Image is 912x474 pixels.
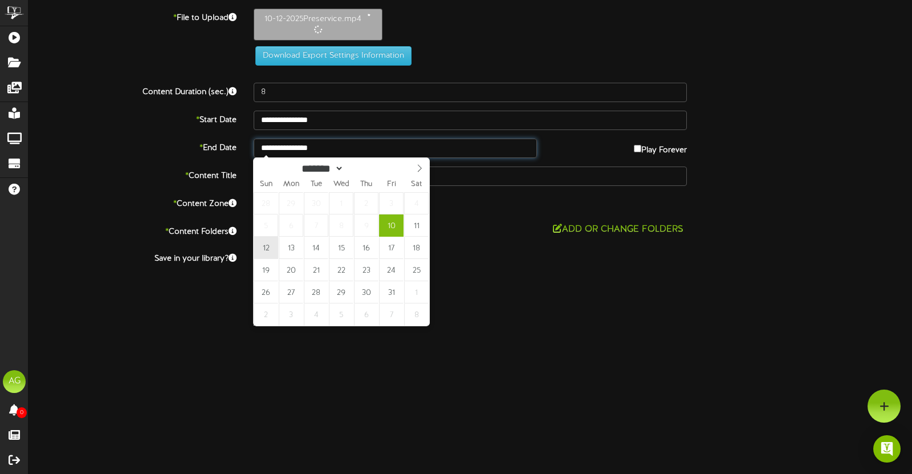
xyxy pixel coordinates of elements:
span: September 28, 2025 [254,192,278,214]
span: October 26, 2025 [254,281,278,303]
span: Fri [379,181,404,188]
input: Title of this Content [254,167,687,186]
span: October 15, 2025 [329,237,353,259]
span: November 2, 2025 [254,303,278,326]
span: October 5, 2025 [254,214,278,237]
span: November 5, 2025 [329,303,353,326]
span: October 21, 2025 [304,259,328,281]
label: End Date [20,139,245,154]
button: Download Export Settings Information [255,46,412,66]
span: October 28, 2025 [304,281,328,303]
label: Start Date [20,111,245,126]
span: October 17, 2025 [379,237,404,259]
span: November 4, 2025 [304,303,328,326]
input: Play Forever [634,145,641,152]
span: October 19, 2025 [254,259,278,281]
span: October 10, 2025 [379,214,404,237]
span: October 14, 2025 [304,237,328,259]
span: October 23, 2025 [354,259,378,281]
span: October 29, 2025 [329,281,353,303]
span: November 7, 2025 [379,303,404,326]
input: Year [344,163,385,175]
label: Save in your library? [20,249,245,265]
label: Play Forever [634,139,687,156]
span: September 30, 2025 [304,192,328,214]
span: October 8, 2025 [329,214,353,237]
span: October 27, 2025 [279,281,303,303]
span: Thu [354,181,379,188]
span: October 3, 2025 [379,192,404,214]
label: Content Title [20,167,245,182]
span: October 18, 2025 [404,237,429,259]
span: October 25, 2025 [404,259,429,281]
span: November 3, 2025 [279,303,303,326]
span: Wed [329,181,354,188]
span: October 6, 2025 [279,214,303,237]
a: Download Export Settings Information [250,51,412,60]
span: October 24, 2025 [379,259,404,281]
span: October 4, 2025 [404,192,429,214]
div: Open Intercom Messenger [873,435,901,463]
label: Content Duration (sec.) [20,83,245,98]
span: October 20, 2025 [279,259,303,281]
span: 0 [17,407,27,418]
span: November 1, 2025 [404,281,429,303]
span: Sat [404,181,429,188]
span: October 1, 2025 [329,192,353,214]
span: October 7, 2025 [304,214,328,237]
label: File to Upload [20,9,245,24]
span: October 11, 2025 [404,214,429,237]
span: October 9, 2025 [354,214,378,237]
span: Sun [254,181,279,188]
span: October 31, 2025 [379,281,404,303]
button: Add or Change Folders [549,222,687,237]
span: November 8, 2025 [404,303,429,326]
span: October 30, 2025 [354,281,378,303]
span: October 2, 2025 [354,192,378,214]
label: Content Zone [20,195,245,210]
span: November 6, 2025 [354,303,378,326]
span: Mon [279,181,304,188]
span: October 22, 2025 [329,259,353,281]
span: October 13, 2025 [279,237,303,259]
span: Tue [304,181,329,188]
span: October 16, 2025 [354,237,378,259]
label: Content Folders [20,222,245,238]
span: September 29, 2025 [279,192,303,214]
span: October 12, 2025 [254,237,278,259]
div: AG [3,370,26,393]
